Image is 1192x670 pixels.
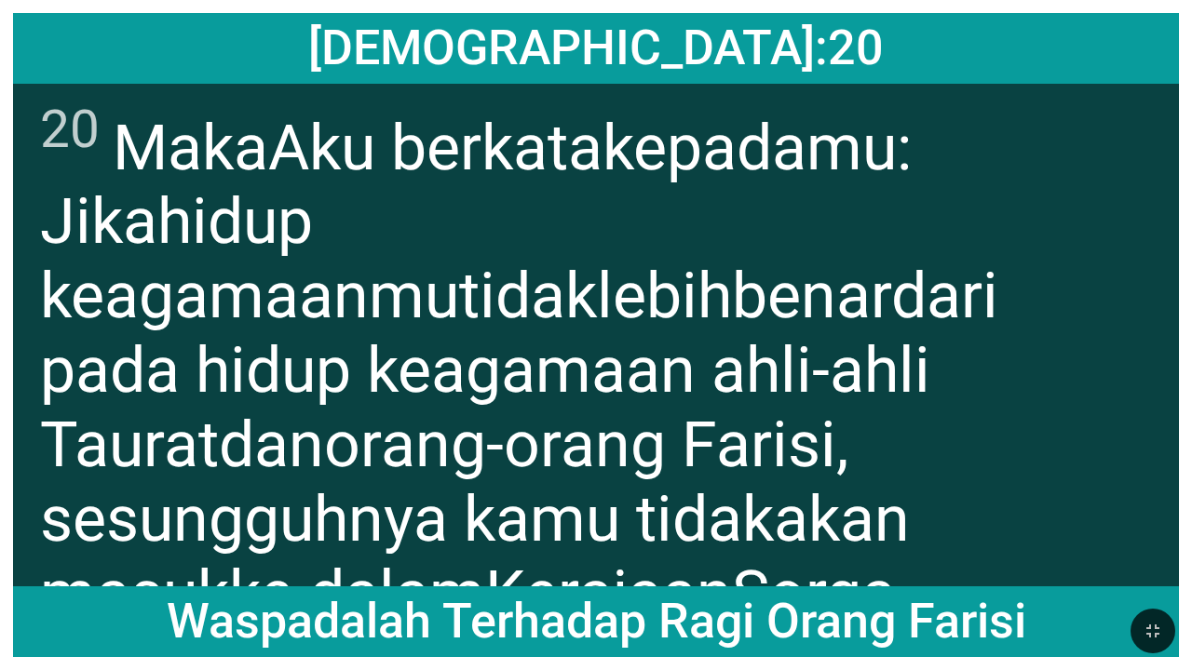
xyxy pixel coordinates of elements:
[732,556,913,631] wg932: Sorga
[40,110,998,631] wg1063: Aku berkata
[40,110,998,631] wg5213: : Jika
[40,408,913,631] wg2532: orang-orang Farisi
[40,259,998,631] wg4052: benar
[896,556,913,631] wg3772: .
[485,556,913,631] wg1519: Kerajaan
[229,556,913,631] wg1525: ke dalam
[40,408,913,631] wg5330: , sesungguhnya kamu tidak
[40,259,998,631] wg1343: dari pada hidup keagamaan ahli-ahli Taurat
[40,98,1152,632] span: Maka
[40,259,998,631] wg5216: tidak
[40,184,998,631] wg1437: hidup keagamaanmu
[40,408,913,631] wg1122: dan
[40,482,913,631] wg3361: akan masuk
[40,259,998,631] wg3361: lebih
[40,110,998,631] wg3004: kepadamu
[40,98,100,160] sup: 20
[308,20,884,76] span: [DEMOGRAPHIC_DATA]:20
